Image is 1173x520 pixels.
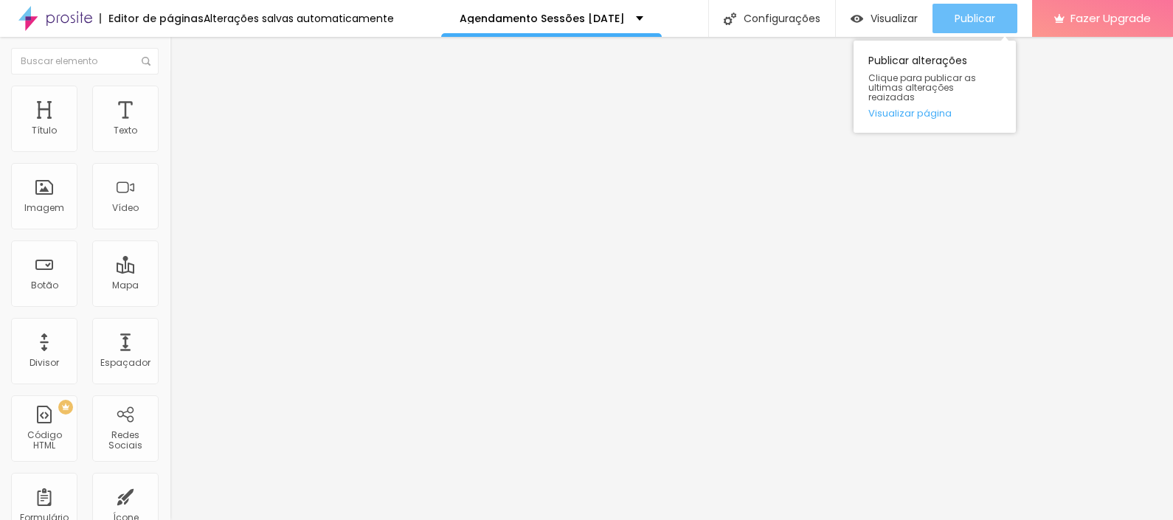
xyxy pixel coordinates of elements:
[1070,12,1151,24] span: Fazer Upgrade
[112,203,139,213] div: Vídeo
[955,13,995,24] span: Publicar
[932,4,1017,33] button: Publicar
[836,4,932,33] button: Visualizar
[142,57,150,66] img: Icone
[724,13,736,25] img: Icone
[871,13,918,24] span: Visualizar
[868,108,1001,118] a: Visualizar página
[170,37,1173,520] iframe: Editor
[868,73,1001,103] span: Clique para publicar as ultimas alterações reaizadas
[30,358,59,368] div: Divisor
[96,430,154,451] div: Redes Sociais
[31,280,58,291] div: Botão
[854,41,1016,133] div: Publicar alterações
[32,125,57,136] div: Título
[112,280,139,291] div: Mapa
[114,125,137,136] div: Texto
[11,48,159,74] input: Buscar elemento
[24,203,64,213] div: Imagem
[100,358,150,368] div: Espaçador
[460,13,625,24] p: Agendamento Sessões [DATE]
[851,13,863,25] img: view-1.svg
[15,430,73,451] div: Código HTML
[100,13,204,24] div: Editor de páginas
[204,13,394,24] div: Alterações salvas automaticamente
